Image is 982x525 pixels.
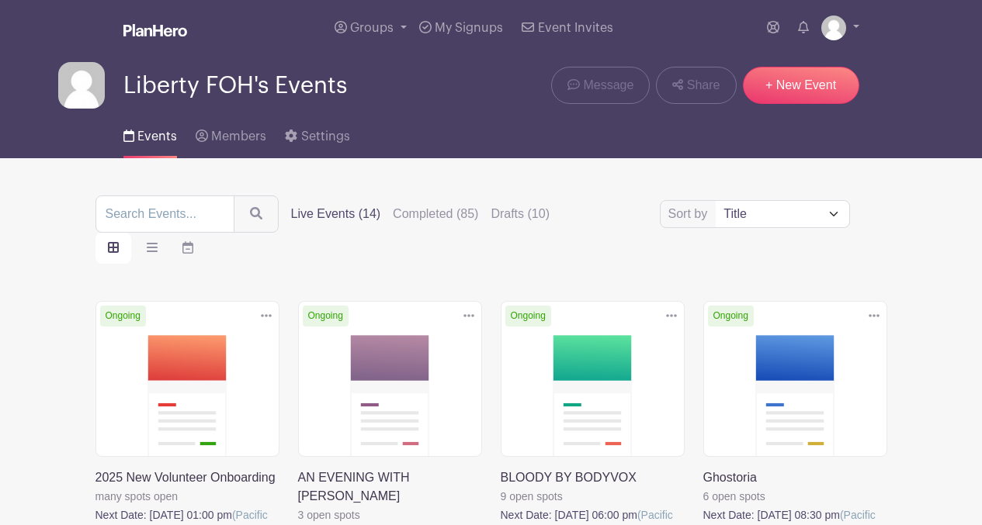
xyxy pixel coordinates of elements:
label: Completed (85) [393,205,478,223]
a: Share [656,67,736,104]
span: Message [583,76,633,95]
label: Live Events (14) [291,205,381,223]
a: Members [196,109,266,158]
span: Event Invites [538,22,613,34]
div: order and view [95,233,206,264]
input: Search Events... [95,195,234,233]
span: Groups [350,22,394,34]
a: + New Event [743,67,859,104]
span: Members [211,130,266,143]
span: Liberty FOH's Events [123,73,347,98]
img: default-ce2991bfa6775e67f084385cd625a349d9dcbb7a52a09fb2fda1e96e2d18dcdb.png [58,62,105,109]
div: filters [291,205,550,223]
label: Drafts (10) [491,205,550,223]
span: Share [687,76,720,95]
span: My Signups [435,22,503,34]
a: Message [551,67,650,104]
a: Settings [285,109,349,158]
span: Events [137,130,177,143]
label: Sort by [668,205,713,223]
img: default-ce2991bfa6775e67f084385cd625a349d9dcbb7a52a09fb2fda1e96e2d18dcdb.png [821,16,846,40]
a: Events [123,109,177,158]
img: logo_white-6c42ec7e38ccf1d336a20a19083b03d10ae64f83f12c07503d8b9e83406b4c7d.svg [123,24,187,36]
span: Settings [301,130,350,143]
